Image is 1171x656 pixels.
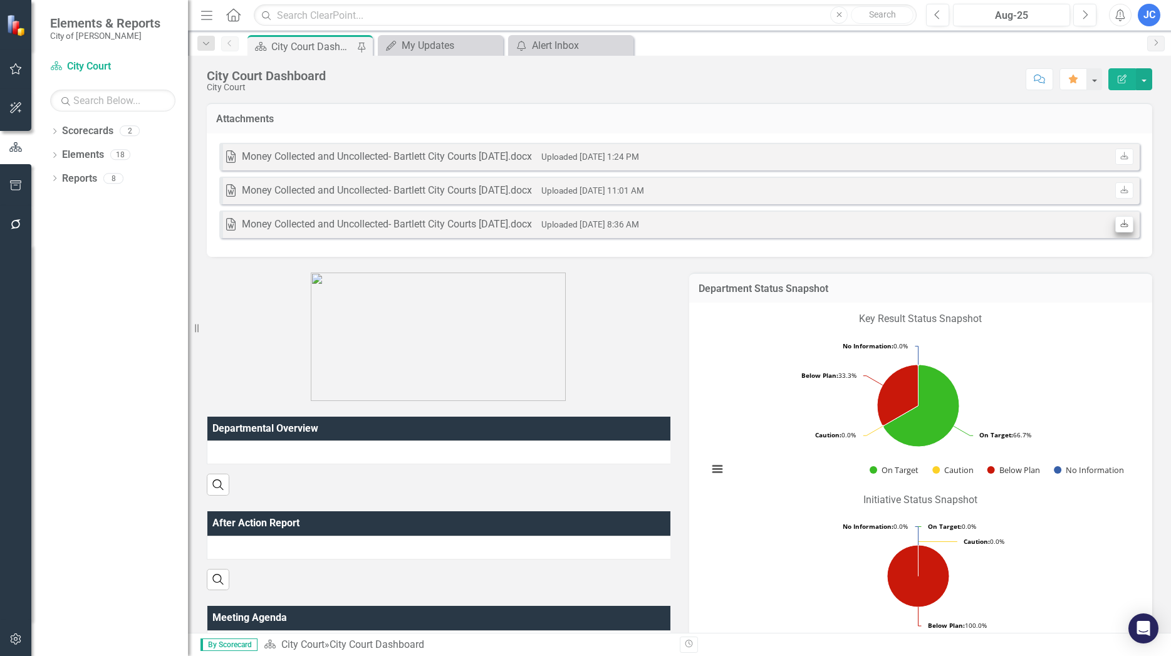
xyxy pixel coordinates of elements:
div: City Court Dashboard [330,638,424,650]
tspan: Caution: [815,430,841,439]
a: My Updates [381,38,500,53]
span: Search [869,9,896,19]
small: City of [PERSON_NAME] [50,31,160,41]
div: City Court Dashboard [207,69,326,83]
path: Below Plan, 3. [877,365,919,425]
tspan: Below Plan: [928,621,965,630]
path: Below Plan, 1. [887,545,949,607]
p: Key Result Status Snapshot [702,312,1140,329]
button: Show No Information [1054,464,1124,476]
button: JC [1138,4,1160,26]
div: City Court Dashboard [271,39,354,55]
input: Search Below... [50,90,175,112]
text: 0.0% [843,341,908,350]
div: Alert Inbox [532,38,630,53]
span: Elements & Reports [50,16,160,31]
button: Search [851,6,913,24]
div: Money Collected and Uncollected- Bartlett City Courts [DATE].docx [242,217,532,232]
div: Open Intercom Messenger [1128,613,1158,643]
div: Aug-25 [957,8,1066,23]
tspan: On Target: [979,430,1013,439]
div: 18 [110,150,130,160]
text: 0.0% [964,537,1004,546]
text: 0.0% [815,430,856,439]
a: City Court [50,60,175,74]
button: View chart menu, Chart [709,461,726,478]
path: Caution, 0. [882,405,918,426]
a: Elements [62,148,104,162]
a: Alert Inbox [511,38,630,53]
button: Show Caution [932,464,974,476]
td: Double-Click to Edit [207,441,672,464]
a: City Court [281,638,325,650]
path: On Target, 6. [883,365,959,447]
div: Money Collected and Uncollected- Bartlett City Courts [DATE].docx [242,184,532,198]
img: COB-New-Logo-Sig-300px.png [311,273,566,401]
div: My Updates [402,38,500,53]
p: Initiative Status Snapshot [702,491,1140,510]
small: Uploaded [DATE] 11:01 AM [541,185,644,195]
td: Double-Click to Edit [207,536,672,559]
div: 8 [103,173,123,184]
h3: Attachments [216,113,1143,125]
a: Scorecards [62,124,113,138]
div: Money Collected and Uncollected- Bartlett City Courts [DATE].docx [242,150,532,164]
h3: Department Status Snapshot [699,283,1143,294]
img: ClearPoint Strategy [6,14,28,36]
span: By Scorecard [200,638,258,651]
button: Aug-25 [953,4,1070,26]
text: 33.3% [801,371,856,380]
input: Search ClearPoint... [254,4,917,26]
div: 2 [120,126,140,137]
tspan: Below Plan: [801,371,838,380]
tspan: On Target: [928,522,962,531]
button: Show Below Plan [987,464,1041,476]
tspan: No Information: [843,341,893,350]
tspan: Caution: [964,537,990,546]
text: 0.0% [843,522,908,531]
text: 100.0% [928,621,987,630]
td: Double-Click to Edit Right Click for Context Menu [207,630,672,653]
svg: Interactive chart [702,332,1135,489]
button: Show On Target [870,464,919,476]
a: Reports [62,172,97,186]
div: » [264,638,670,652]
text: 0.0% [928,522,976,531]
text: 66.7% [979,430,1031,439]
small: Uploaded [DATE] 8:36 AM [541,219,639,229]
tspan: No Information: [843,522,893,531]
div: Chart. Highcharts interactive chart. [702,331,1140,488]
small: Uploaded [DATE] 1:24 PM [541,152,639,162]
div: City Court [207,83,326,92]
